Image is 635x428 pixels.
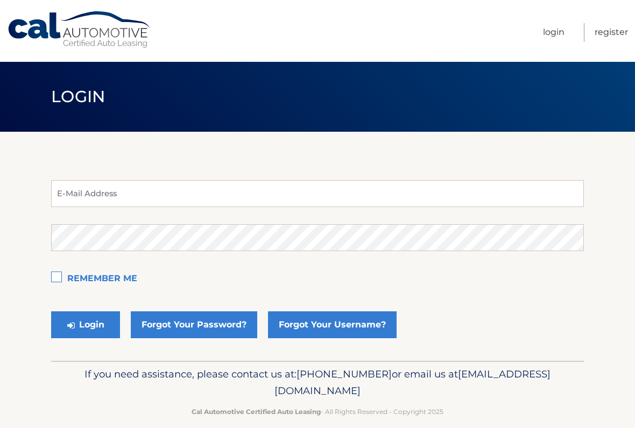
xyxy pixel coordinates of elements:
a: Login [543,23,565,42]
p: If you need assistance, please contact us at: or email us at [58,366,577,400]
label: Remember Me [51,268,584,290]
a: Cal Automotive [7,11,152,49]
a: Forgot Your Password? [131,311,257,338]
button: Login [51,311,120,338]
a: Forgot Your Username? [268,311,397,338]
span: Login [51,87,105,106]
strong: Cal Automotive Certified Auto Leasing [192,408,321,416]
a: Register [595,23,628,42]
p: - All Rights Reserved - Copyright 2025 [58,406,577,417]
input: E-Mail Address [51,180,584,207]
span: [PHONE_NUMBER] [297,368,392,380]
